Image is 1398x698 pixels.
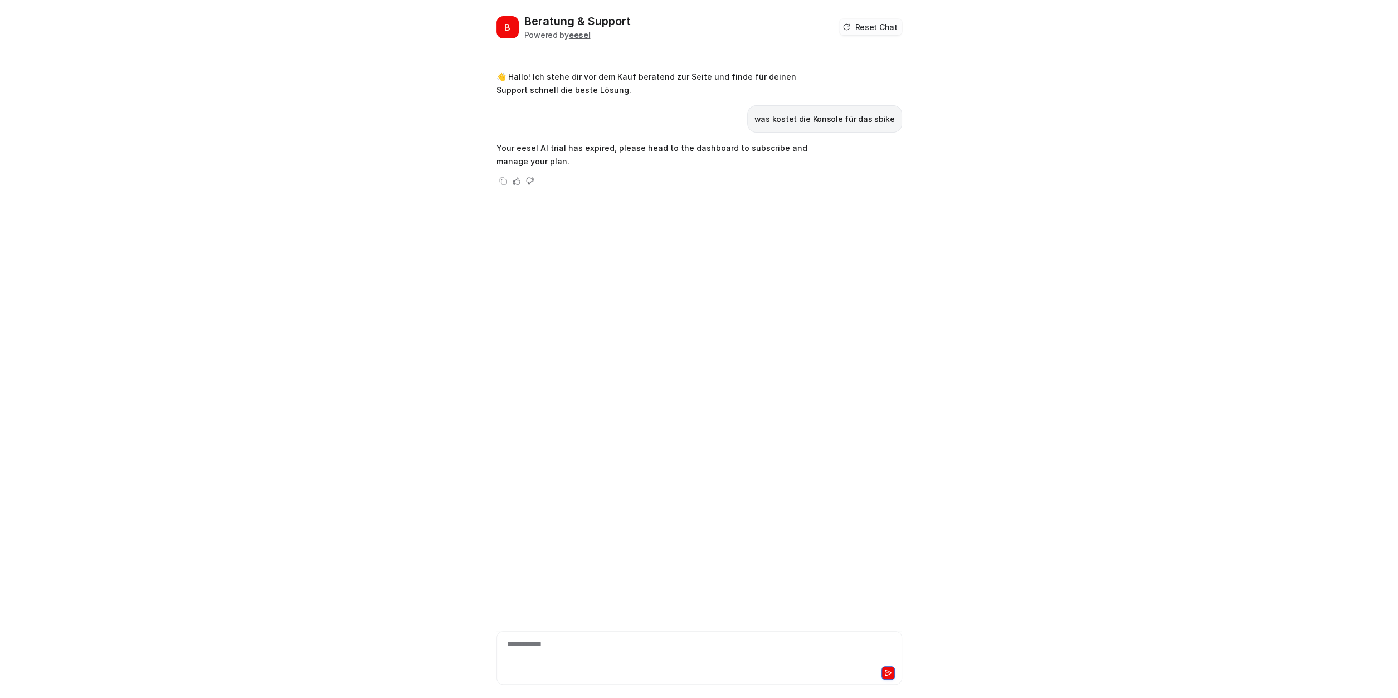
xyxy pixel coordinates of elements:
[496,141,822,168] p: Your eesel AI trial has expired, please head to the dashboard to subscribe and manage your plan.
[754,113,895,126] p: was kostet die Konsole für das sbike
[524,29,631,41] div: Powered by
[496,16,519,38] span: B
[569,30,591,40] b: eesel
[496,70,822,97] p: 👋 Hallo! Ich stehe dir vor dem Kauf beratend zur Seite und finde für deinen Support schnell die b...
[524,13,631,29] h2: Beratung & Support
[839,19,902,35] button: Reset Chat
